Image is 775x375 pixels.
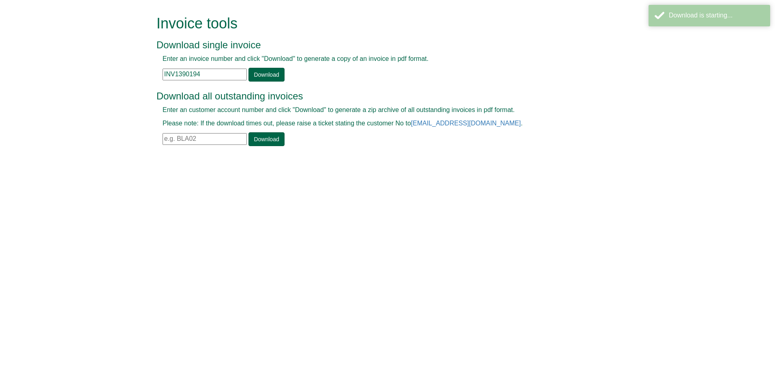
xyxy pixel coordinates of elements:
p: Please note: If the download times out, please raise a ticket stating the customer No to . [163,119,594,128]
p: Enter an invoice number and click "Download" to generate a copy of an invoice in pdf format. [163,54,594,64]
div: Download is starting... [669,11,764,20]
a: Download [248,132,284,146]
h3: Download single invoice [156,40,600,50]
h1: Invoice tools [156,15,600,32]
a: Download [248,68,284,82]
input: e.g. INV1234 [163,69,247,80]
p: Enter an customer account number and click "Download" to generate a zip archive of all outstandin... [163,106,594,115]
a: [EMAIL_ADDRESS][DOMAIN_NAME] [411,120,521,127]
input: e.g. BLA02 [163,133,247,145]
h3: Download all outstanding invoices [156,91,600,101]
